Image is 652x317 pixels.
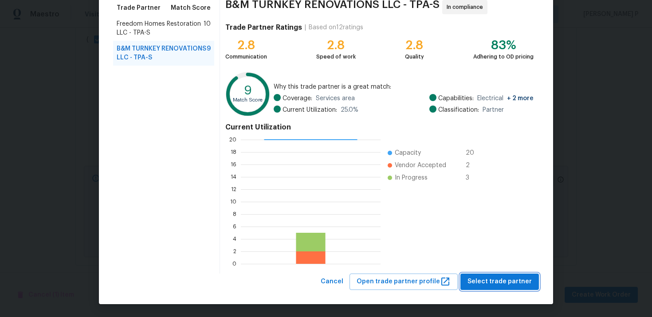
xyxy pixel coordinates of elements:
[231,187,236,192] text: 12
[117,20,204,37] span: Freedom Homes Restoration LLC - TPA-S
[232,261,236,266] text: 0
[466,161,480,170] span: 2
[321,276,343,287] span: Cancel
[204,20,211,37] span: 10
[309,23,363,32] div: Based on 12 ratings
[473,52,534,61] div: Adhering to OD pricing
[395,173,428,182] span: In Progress
[466,149,480,157] span: 20
[447,3,487,12] span: In compliance
[233,224,236,229] text: 6
[395,149,421,157] span: Capacity
[233,249,236,254] text: 2
[229,137,236,142] text: 20
[405,41,424,50] div: 2.8
[438,106,479,114] span: Classification:
[317,274,347,290] button: Cancel
[460,274,539,290] button: Select trade partner
[405,52,424,61] div: Quality
[225,23,302,32] h4: Trade Partner Ratings
[357,276,451,287] span: Open trade partner profile
[117,4,161,12] span: Trade Partner
[233,236,236,242] text: 4
[341,106,358,114] span: 25.0 %
[350,274,458,290] button: Open trade partner profile
[483,106,504,114] span: Partner
[316,94,355,103] span: Services area
[467,276,532,287] span: Select trade partner
[225,52,267,61] div: Communication
[316,41,356,50] div: 2.8
[230,199,236,204] text: 10
[233,211,236,217] text: 8
[231,149,236,155] text: 18
[466,173,480,182] span: 3
[507,95,534,102] span: + 2 more
[395,161,446,170] span: Vendor Accepted
[233,98,263,102] text: Match Score
[283,94,312,103] span: Coverage:
[171,4,211,12] span: Match Score
[274,82,534,91] span: Why this trade partner is a great match:
[207,44,211,62] span: 9
[302,23,309,32] div: |
[438,94,474,103] span: Capabilities:
[225,123,534,132] h4: Current Utilization
[231,162,236,167] text: 16
[283,106,337,114] span: Current Utilization:
[225,41,267,50] div: 2.8
[231,174,236,180] text: 14
[473,41,534,50] div: 83%
[477,94,534,103] span: Electrical
[244,84,252,97] text: 9
[316,52,356,61] div: Speed of work
[117,44,207,62] span: B&M TURNKEY RENOVATIONS LLC - TPA-S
